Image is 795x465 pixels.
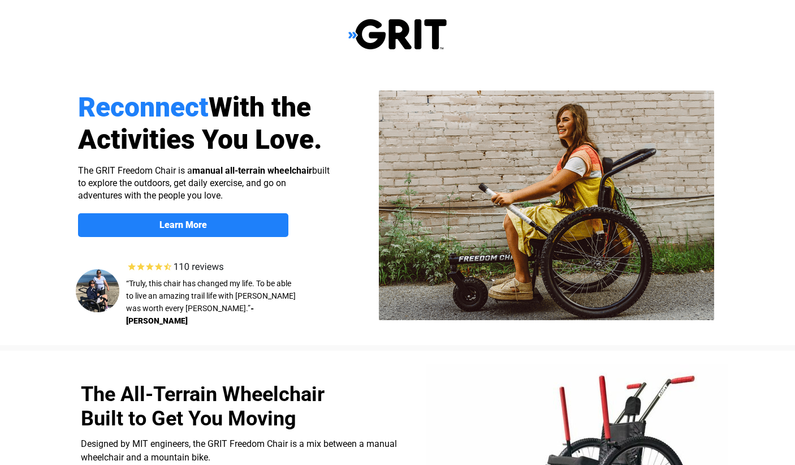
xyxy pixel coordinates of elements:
a: Learn More [78,213,288,237]
strong: manual all-terrain wheelchair [192,165,312,176]
span: Designed by MIT engineers, the GRIT Freedom Chair is a mix between a manual wheelchair and a moun... [81,438,397,463]
span: The GRIT Freedom Chair is a built to explore the outdoors, get daily exercise, and go on adventur... [78,165,330,201]
strong: Learn More [159,219,207,230]
span: “Truly, this chair has changed my life. To be able to live an amazing trail life with [PERSON_NAM... [126,279,296,313]
span: With the [209,91,311,123]
span: Activities You Love. [78,123,322,156]
span: Reconnect [78,91,209,123]
span: The All-Terrain Wheelchair Built to Get You Moving [81,382,325,430]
